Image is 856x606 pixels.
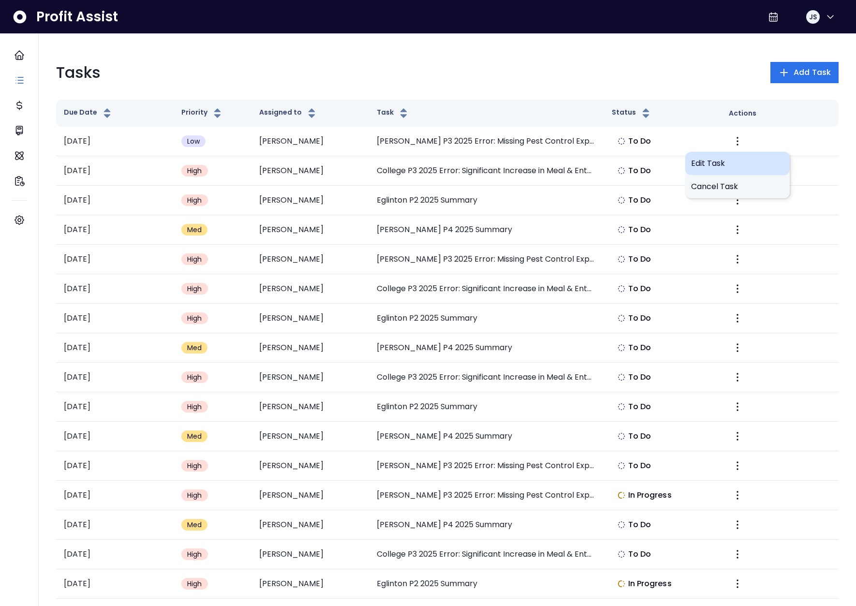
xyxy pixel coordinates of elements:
div: More [685,152,790,198]
img: Not yet Started [618,167,625,175]
img: Not yet Started [618,403,625,411]
td: [PERSON_NAME] [251,540,369,569]
td: [PERSON_NAME] [251,422,369,451]
td: [DATE] [56,481,174,510]
button: More [729,133,746,150]
img: Not yet Started [618,314,625,322]
button: More [729,398,746,415]
span: In Progress [628,578,672,590]
span: High [187,549,202,559]
button: Priority [181,107,223,119]
button: Assigned to [259,107,318,119]
span: High [187,166,202,176]
button: More [729,516,746,533]
td: [DATE] [56,245,174,274]
td: [PERSON_NAME] P4 2025 Summary [369,422,604,451]
span: High [187,195,202,205]
button: Add Task [770,62,839,83]
td: [DATE] [56,540,174,569]
td: [PERSON_NAME] [251,156,369,186]
button: More [729,310,746,327]
span: To Do [628,342,651,354]
td: Eglinton P2 2025 Summary [369,569,604,599]
span: Add Task [794,67,831,78]
span: To Do [628,460,651,472]
img: Not yet Started [618,196,625,204]
p: Tasks [56,61,101,84]
td: [DATE] [56,215,174,245]
span: High [187,579,202,589]
span: To Do [628,401,651,413]
td: [PERSON_NAME] P4 2025 Summary [369,333,604,363]
span: In Progress [628,489,672,501]
td: [PERSON_NAME] [251,392,369,422]
button: More [729,339,746,356]
button: More [729,221,746,238]
img: Not yet Started [618,137,625,145]
span: To Do [628,430,651,442]
span: Med [187,225,202,235]
span: Med [187,431,202,441]
span: To Do [628,519,651,531]
img: In Progress [618,580,625,588]
td: [PERSON_NAME] P3 2025 Error: Missing Pest Control Expense [369,451,604,481]
span: To Do [628,283,651,295]
img: Not yet Started [618,432,625,440]
td: [PERSON_NAME] P3 2025 Error: Missing Pest Control Expense [369,245,604,274]
img: Not yet Started [618,550,625,558]
span: Med [187,343,202,353]
img: Not yet Started [618,373,625,381]
td: [PERSON_NAME] [251,510,369,540]
img: Not yet Started [618,521,625,529]
img: Not yet Started [618,226,625,234]
td: [PERSON_NAME] [251,274,369,304]
span: To Do [628,224,651,236]
td: College P3 2025 Error: Significant Increase in Meal & Entertainment [369,156,604,186]
button: More [729,369,746,386]
button: Task [377,107,410,119]
td: [DATE] [56,363,174,392]
button: More [729,457,746,474]
button: More [729,251,746,268]
td: [PERSON_NAME] [251,304,369,333]
td: [DATE] [56,392,174,422]
td: [PERSON_NAME] P3 2025 Error: Missing Pest Control Expense [369,481,604,510]
button: More [729,428,746,445]
img: Not yet Started [618,255,625,263]
td: [PERSON_NAME] [251,245,369,274]
td: [DATE] [56,304,174,333]
button: More [729,575,746,592]
td: [PERSON_NAME] [251,569,369,599]
td: [DATE] [56,569,174,599]
span: Med [187,520,202,530]
td: [PERSON_NAME] [251,127,369,156]
td: [PERSON_NAME] [251,215,369,245]
span: High [187,372,202,382]
span: To Do [628,135,651,147]
td: [DATE] [56,451,174,481]
span: High [187,313,202,323]
span: High [187,254,202,264]
span: Cancel Task [691,181,784,192]
td: Eglinton P2 2025 Summary [369,392,604,422]
td: [PERSON_NAME] P4 2025 Summary [369,215,604,245]
span: High [187,402,202,412]
span: To Do [628,371,651,383]
td: [PERSON_NAME] P3 2025 Error: Missing Pest Control Expense [369,127,604,156]
span: High [187,490,202,500]
button: Status [612,107,652,119]
span: Low [187,136,200,146]
button: More [729,192,746,209]
img: In Progress [618,491,625,499]
td: [DATE] [56,156,174,186]
td: [DATE] [56,186,174,215]
span: JS [809,12,817,22]
img: Not yet Started [618,344,625,352]
td: College P3 2025 Error: Significant Increase in Meal & Entertainment [369,540,604,569]
td: College P3 2025 Error: Significant Increase in Meal & Entertainment [369,274,604,304]
button: More [729,280,746,297]
td: [PERSON_NAME] [251,363,369,392]
button: Due Date [64,107,113,119]
button: More [729,487,746,504]
span: To Do [628,165,651,177]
